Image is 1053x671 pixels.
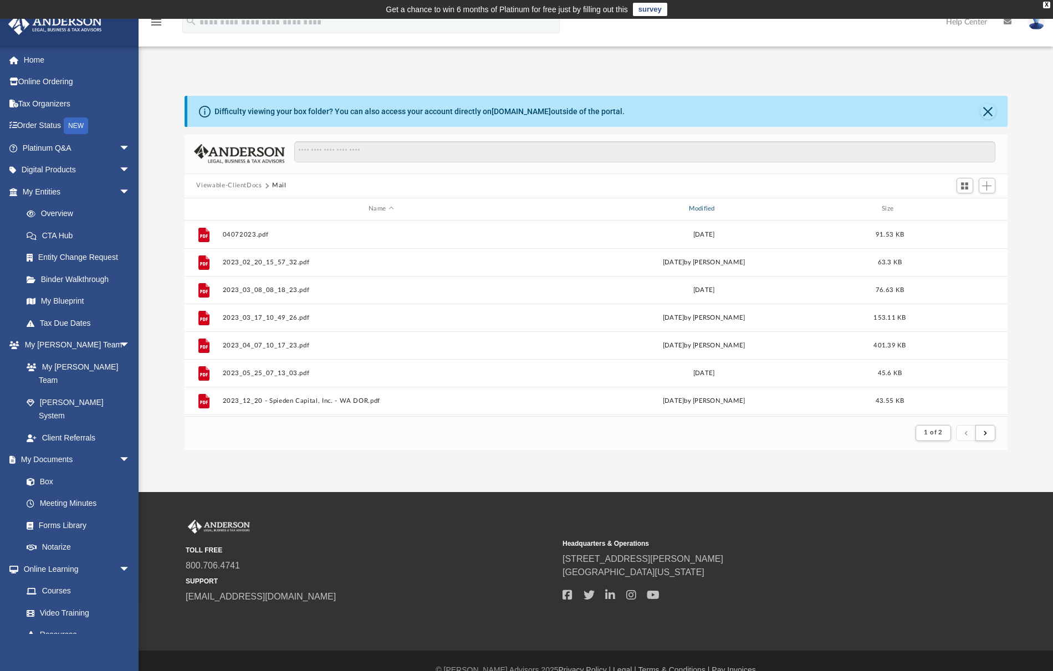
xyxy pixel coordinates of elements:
[16,312,147,334] a: Tax Due Dates
[119,558,141,581] span: arrow_drop_down
[916,425,950,440] button: 1 of 2
[8,159,147,181] a: Digital Productsarrow_drop_down
[545,285,862,295] div: [DATE]
[186,576,555,586] small: SUPPORT
[222,258,540,265] button: 2023_02_20_15_57_32.pdf
[545,204,863,214] div: Modified
[16,624,141,646] a: Resources
[492,107,551,116] a: [DOMAIN_NAME]
[875,231,903,237] span: 91.53 KB
[5,13,105,35] img: Anderson Advisors Platinum Portal
[222,231,540,238] button: 04072023.pdf
[924,429,942,436] span: 1 of 2
[16,514,136,536] a: Forms Library
[8,181,147,203] a: My Entitiesarrow_drop_down
[545,340,862,350] div: [DATE] by [PERSON_NAME]
[8,449,141,471] a: My Documentsarrow_drop_down
[545,396,862,406] div: [DATE] by [PERSON_NAME]
[186,520,252,534] img: Anderson Advisors Platinum Portal
[16,247,147,269] a: Entity Change Request
[8,137,147,159] a: Platinum Q&Aarrow_drop_down
[545,257,862,267] div: [DATE] by [PERSON_NAME]
[16,268,147,290] a: Binder Walkthrough
[16,224,147,247] a: CTA Hub
[386,3,628,16] div: Get a chance to win 6 months of Platinum for free just by filling out this
[8,93,147,115] a: Tax Organizers
[16,493,141,515] a: Meeting Minutes
[222,397,540,404] button: 2023_12_20 - Spieden Capital, Inc. - WA DOR.pdf
[64,117,88,134] div: NEW
[16,536,141,559] a: Notarize
[196,181,262,191] button: Viewable-ClientDocs
[545,368,862,378] div: [DATE]
[16,470,136,493] a: Box
[150,21,163,29] a: menu
[119,181,141,203] span: arrow_drop_down
[979,178,995,193] button: Add
[16,391,141,427] a: [PERSON_NAME] System
[119,137,141,160] span: arrow_drop_down
[563,539,932,549] small: Headquarters & Operations
[119,449,141,472] span: arrow_drop_down
[214,106,625,117] div: Difficulty viewing your box folder? You can also access your account directly on outside of the p...
[980,104,996,119] button: Close
[16,356,136,391] a: My [PERSON_NAME] Team
[222,204,540,214] div: Name
[150,16,163,29] i: menu
[294,141,995,162] input: Search files and folders
[222,286,540,293] button: 2023_03_08_08_18_23.pdf
[185,15,197,27] i: search
[8,558,141,580] a: Online Learningarrow_drop_down
[8,115,147,137] a: Order StatusNEW
[917,204,994,214] div: id
[8,334,141,356] a: My [PERSON_NAME] Teamarrow_drop_down
[16,427,141,449] a: Client Referrals
[1043,2,1050,8] div: close
[16,203,147,225] a: Overview
[186,545,555,555] small: TOLL FREE
[16,290,141,313] a: My Blueprint
[186,561,240,570] a: 800.706.4741
[222,369,540,376] button: 2023_05_25_07_13_03.pdf
[16,580,141,602] a: Courses
[867,204,912,214] div: Size
[873,342,906,348] span: 401.39 KB
[119,334,141,357] span: arrow_drop_down
[875,286,903,293] span: 76.63 KB
[119,159,141,182] span: arrow_drop_down
[563,567,704,577] a: [GEOGRAPHIC_DATA][US_STATE]
[545,229,862,239] div: [DATE]
[186,592,336,601] a: [EMAIL_ADDRESS][DOMAIN_NAME]
[272,181,287,191] button: Mail
[8,71,147,93] a: Online Ordering
[633,3,667,16] a: survey
[545,313,862,322] div: [DATE] by [PERSON_NAME]
[877,259,902,265] span: 63.3 KB
[8,49,147,71] a: Home
[563,554,723,564] a: [STREET_ADDRESS][PERSON_NAME]
[957,178,973,193] button: Switch to Grid View
[16,602,136,624] a: Video Training
[877,370,902,376] span: 45.6 KB
[189,204,217,214] div: id
[222,341,540,349] button: 2023_04_07_10_17_23.pdf
[185,221,1008,416] div: grid
[1028,14,1045,30] img: User Pic
[875,397,903,403] span: 43.55 KB
[222,314,540,321] button: 2023_03_17_10_49_26.pdf
[873,314,906,320] span: 153.11 KB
